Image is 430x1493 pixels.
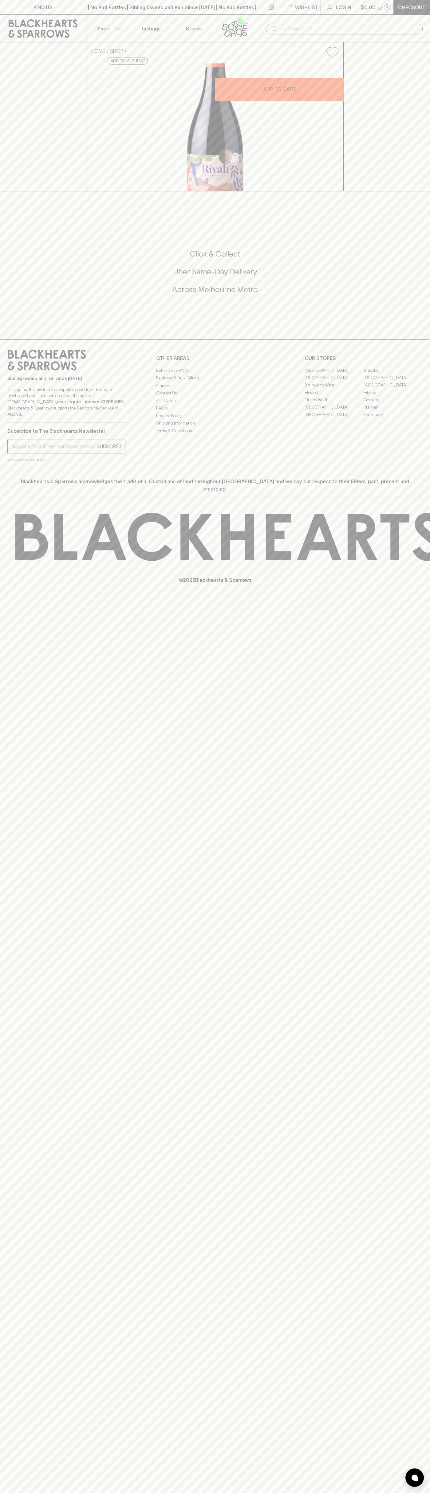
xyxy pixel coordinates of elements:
[295,4,318,11] p: Wishlist
[398,4,426,11] p: Checkout
[263,85,296,93] p: ADD TO CART
[412,1475,418,1481] img: bubble-icon
[386,6,388,9] p: 0
[7,267,423,277] h5: Uber Same-Day Delivery
[7,284,423,295] h5: Across Melbourne Metro
[305,411,364,418] a: [GEOGRAPHIC_DATA]
[34,4,53,11] p: FIND US
[156,412,274,419] a: Privacy Policy
[7,457,125,463] p: We will never spam you
[91,48,105,54] a: HOME
[186,25,202,32] p: Stores
[156,390,274,397] a: Contact Us
[172,15,215,42] a: Stores
[305,367,364,374] a: [GEOGRAPHIC_DATA]
[12,441,94,451] input: e.g. jane@blackheartsandsparrows.com.au
[364,404,423,411] a: Prahran
[7,249,423,259] h5: Click & Collect
[305,382,364,389] a: Brunswick West
[67,399,124,404] strong: Liquor License #32064953
[156,427,274,434] a: Terms & Conditions
[156,405,274,412] a: FAQ's
[156,382,274,389] a: Careers
[141,25,160,32] p: Tastings
[305,396,364,404] a: Fitzroy North
[364,374,423,382] a: [GEOGRAPHIC_DATA]
[156,367,274,374] a: Bottle Drop FAQ's
[305,389,364,396] a: Elwood
[364,411,423,418] a: Thornbury
[280,24,418,34] input: Try "Pinot noir"
[108,57,148,65] button: Add to wishlist
[305,404,364,411] a: [GEOGRAPHIC_DATA]
[361,4,376,11] p: $0.00
[12,478,418,492] p: Blackhearts & Sparrows acknowledges the traditional Custodians of land throughout [GEOGRAPHIC_DAT...
[86,15,129,42] button: Shop
[364,389,423,396] a: Fitzroy
[94,440,125,453] button: SUBSCRIBE
[97,443,123,450] p: SUBSCRIBE
[86,63,343,191] img: 38783.png
[324,45,341,61] button: Add to wishlist
[364,396,423,404] a: Geelong
[129,15,172,42] a: Tastings
[215,78,344,101] button: ADD TO CART
[156,374,274,382] a: Business & Bulk Gifting
[364,367,423,374] a: Braddon
[110,48,123,54] a: SHOP
[156,420,274,427] a: Shipping Information
[7,224,423,327] div: Call to action block
[7,386,125,417] p: It is against the law to sell or supply alcohol to, or to obtain alcohol on behalf of a person un...
[7,427,125,435] p: Subscribe to The Blackhearts Newsletter
[305,374,364,382] a: [GEOGRAPHIC_DATA]
[156,397,274,404] a: Gift Cards
[305,355,423,362] p: OUR STORES
[364,382,423,389] a: [GEOGRAPHIC_DATA]
[7,375,125,382] p: Sibling owned and run since [DATE]
[156,355,274,362] p: OTHER AREAS
[97,25,109,32] p: Shop
[336,4,351,11] p: Login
